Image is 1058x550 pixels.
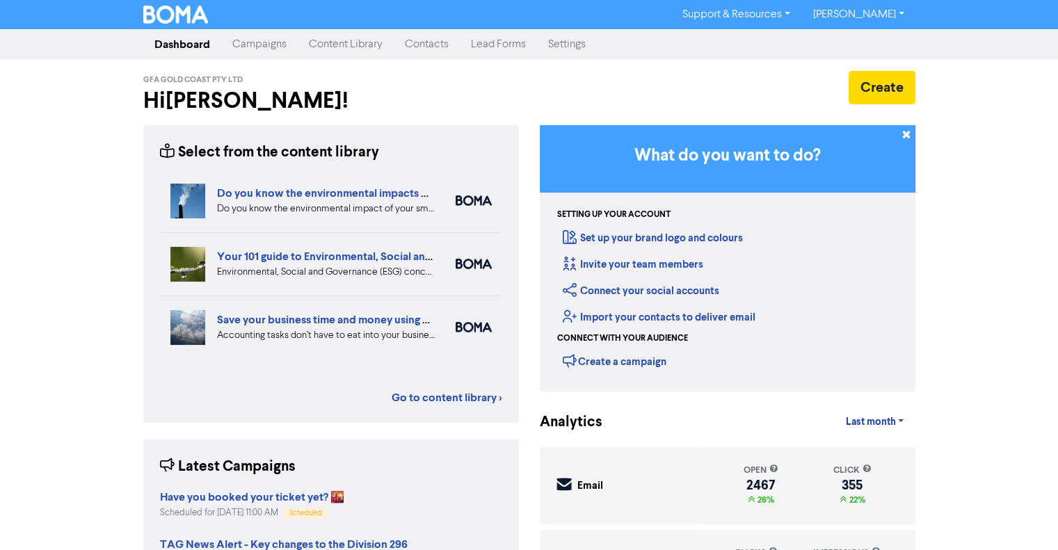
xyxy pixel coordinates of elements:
div: Accounting tasks don’t have to eat into your business time. With the right cloud accounting softw... [217,328,435,343]
img: BOMA Logo [143,6,209,24]
a: Content Library [298,31,394,58]
div: Getting Started in BOMA [540,125,915,391]
div: open [744,464,778,477]
div: Create a campaign [563,350,666,371]
a: Campaigns [221,31,298,58]
span: GFA Gold Coast Pty Ltd [143,75,243,85]
div: Scheduled for [DATE] 11:00 AM [160,506,344,519]
span: Scheduled [289,510,322,517]
div: Setting up your account [557,209,671,221]
img: boma [456,195,492,206]
a: Last month [834,408,915,436]
iframe: Chat Widget [988,483,1058,550]
a: Support & Resources [671,3,801,26]
a: Lead Forms [460,31,537,58]
a: [PERSON_NAME] [801,3,915,26]
a: Have you booked your ticket yet? 🌇 [160,492,344,503]
div: Environmental, Social and Governance (ESG) concerns are a vital part of running a business. Our 1... [217,265,435,280]
img: boma [456,259,492,269]
h2: Hi [PERSON_NAME] ! [143,88,519,114]
div: Connect with your audience [557,332,688,345]
a: Do you know the environmental impacts of your business? [217,186,507,200]
a: Settings [537,31,597,58]
div: Latest Campaigns [160,456,296,478]
span: 26% [755,494,774,505]
div: click [833,464,871,477]
a: Connect your social accounts [563,284,719,298]
a: Your 101 guide to Environmental, Social and Governance (ESG) [217,250,525,264]
img: boma_accounting [456,322,492,332]
a: Dashboard [143,31,221,58]
a: Invite your team members [563,258,703,271]
span: 22% [846,494,865,505]
div: Select from the content library [160,142,379,163]
button: Create [849,71,915,104]
strong: Have you booked your ticket yet? 🌇 [160,490,344,504]
h3: What do you want to do? [561,146,895,166]
a: Save your business time and money using cloud accounting [217,313,510,327]
div: 2467 [744,480,778,491]
a: Import your contacts to deliver email [563,311,755,324]
a: Contacts [394,31,460,58]
div: Email [577,478,603,494]
a: Go to content library > [392,389,502,406]
div: Do you know the environmental impact of your small business? We highlight four ways you can under... [217,202,435,216]
div: Analytics [540,412,585,433]
span: Last month [845,416,895,428]
div: 355 [833,480,871,491]
a: Set up your brand logo and colours [563,232,743,245]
